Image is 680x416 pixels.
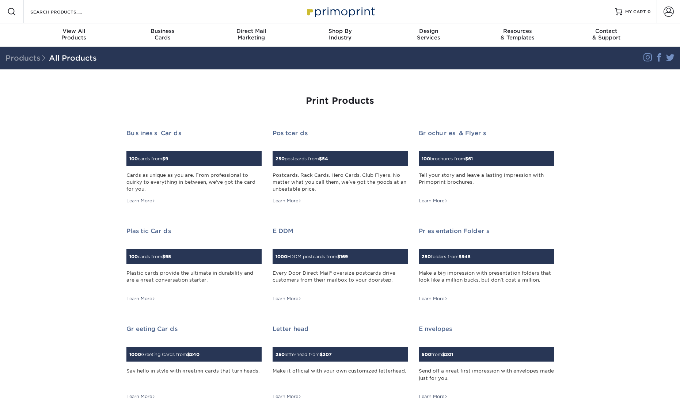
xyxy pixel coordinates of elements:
[126,130,262,137] h2: Business Cards
[190,352,200,357] span: 240
[419,228,554,234] h2: Presentation Folders
[384,28,473,34] span: Design
[304,4,377,19] img: Primoprint
[273,270,408,290] div: Every Door Direct Mail® oversize postcards drive customers from their mailbox to your doorstep.
[126,393,155,400] div: Learn More
[276,156,328,161] small: postcards from
[207,23,296,47] a: Direct MailMarketing
[118,28,207,41] div: Cards
[30,7,101,16] input: SEARCH PRODUCTS.....
[473,23,562,47] a: Resources& Templates
[129,352,141,357] span: 1000
[126,228,262,302] a: Plastic Cards 100cards from$95 Plastic cards provide the ultimate in durability and are a great c...
[296,28,384,41] div: Industry
[296,23,384,47] a: Shop ByIndustry
[562,28,651,34] span: Contact
[276,352,285,357] span: 250
[165,254,171,259] span: 95
[442,352,445,357] span: $
[320,352,323,357] span: $
[207,28,296,41] div: Marketing
[323,352,332,357] span: 207
[273,228,408,302] a: EDDM 1000EDDM postcards from$169 Every Door Direct Mail® oversize postcards drive customers from ...
[422,156,430,161] span: 100
[162,156,165,161] span: $
[419,198,448,204] div: Learn More
[340,254,348,259] span: 169
[384,23,473,47] a: DesignServices
[129,156,138,161] span: 100
[419,325,554,400] a: Envelopes 500from$201 Send off a great first impression with envelopes made just for you. Learn More
[419,367,554,388] div: Send off a great first impression with envelopes made just for you.
[419,130,554,137] h2: Brochures & Flyers
[422,156,473,161] small: brochures from
[419,270,554,290] div: Make a big impression with presentation folders that look like a million bucks, but don't cost a ...
[419,228,554,302] a: Presentation Folders 250folders from$945 Make a big impression with presentation folders that loo...
[461,254,471,259] span: 945
[273,295,301,302] div: Learn More
[126,325,262,332] h2: Greeting Cards
[422,352,431,357] span: 500
[473,28,562,41] div: & Templates
[273,130,408,137] h2: Postcards
[126,228,262,234] h2: Plastic Cards
[422,254,471,259] small: folders from
[276,254,348,259] small: EDDM postcards from
[276,156,285,161] span: 250
[126,198,155,204] div: Learn More
[118,23,207,47] a: BusinessCards
[273,198,301,204] div: Learn More
[49,54,97,62] a: All Products
[126,270,262,290] div: Plastic cards provide the ultimate in durability and are a great conversation starter.
[187,352,190,357] span: $
[126,295,155,302] div: Learn More
[322,156,328,161] span: 54
[419,325,554,332] h2: Envelopes
[30,23,118,47] a: View AllProducts
[30,28,118,41] div: Products
[273,325,408,332] h2: Letterhead
[165,156,168,161] span: 9
[562,23,651,47] a: Contact& Support
[465,156,468,161] span: $
[273,130,408,204] a: Postcards 250postcards from$54 Postcards. Rack Cards. Hero Cards. Club Flyers. No matter what you...
[445,352,453,357] span: 201
[468,156,473,161] span: 61
[337,254,340,259] span: $
[419,295,448,302] div: Learn More
[273,367,408,388] div: Make it official with your own customized letterhead.
[384,28,473,41] div: Services
[419,172,554,192] div: Tell your story and leave a lasting impression with Primoprint brochures.
[207,28,296,34] span: Direct Mail
[459,254,461,259] span: $
[562,28,651,41] div: & Support
[118,28,207,34] span: Business
[129,352,200,357] small: Greeting Cards from
[276,352,332,357] small: letterhead from
[276,254,287,259] span: 1000
[162,254,165,259] span: $
[625,9,646,15] span: MY CART
[129,156,168,161] small: cards from
[273,393,301,400] div: Learn More
[5,54,49,62] span: Products
[319,156,322,161] span: $
[419,130,554,204] a: Brochures & Flyers 100brochures from$61 Tell your story and leave a lasting impression with Primo...
[30,28,118,34] span: View All
[273,325,408,400] a: Letterhead 250letterhead from$207 Make it official with your own customized letterhead. Learn More
[126,130,262,204] a: Business Cards 100cards from$9 Cards as unique as you are. From professional to quirky to everyth...
[419,393,448,400] div: Learn More
[126,367,262,388] div: Say hello in style with greeting cards that turn heads.
[129,254,171,259] small: cards from
[422,352,453,357] small: from
[129,254,138,259] span: 100
[126,325,262,400] a: Greeting Cards 1000Greeting Cards from$240 Say hello in style with greeting cards that turn heads...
